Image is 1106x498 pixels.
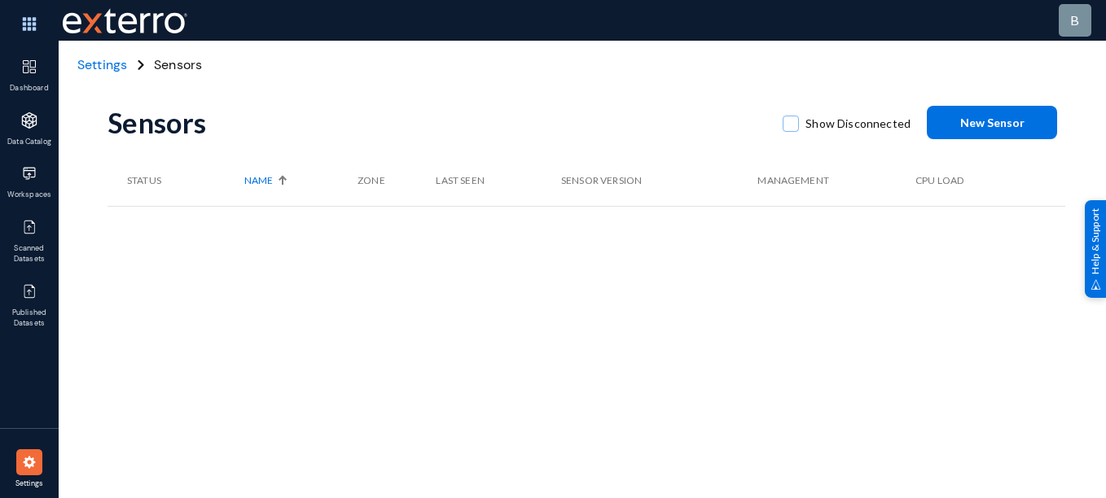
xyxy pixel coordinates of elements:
div: Help & Support [1085,200,1106,298]
img: icon-dashboard.svg [21,59,37,75]
th: Status [108,155,244,206]
img: icon-published.svg [21,283,37,299]
div: b [1070,11,1079,30]
th: Last Seen [436,155,560,206]
span: b [1070,12,1079,28]
th: Management [757,155,915,206]
img: icon-published.svg [21,219,37,235]
span: New Sensor [960,116,1025,129]
span: Published Datasets [3,308,56,330]
div: Name [244,173,349,188]
img: icon-settings.svg [21,454,37,470]
span: Workspaces [3,190,56,201]
img: icon-workspace.svg [21,165,37,181]
th: Sensor Version [561,155,757,206]
span: Dashboard [3,83,56,94]
span: Exterro [59,4,185,37]
span: Settings [3,478,56,490]
th: Zone [358,155,436,206]
span: Sensors [154,55,202,75]
img: app launcher [5,7,54,41]
span: Settings [77,56,127,73]
img: icon-applications.svg [21,112,37,129]
span: Show Disconnected [805,111,911,136]
button: New Sensor [927,106,1057,139]
img: exterro-work-mark.svg [63,8,187,33]
span: Name [244,173,273,188]
span: Data Catalog [3,137,56,148]
th: CPU Load [915,155,1022,206]
div: Sensors [108,106,766,139]
img: help_support.svg [1091,279,1101,290]
span: Scanned Datasets [3,243,56,265]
